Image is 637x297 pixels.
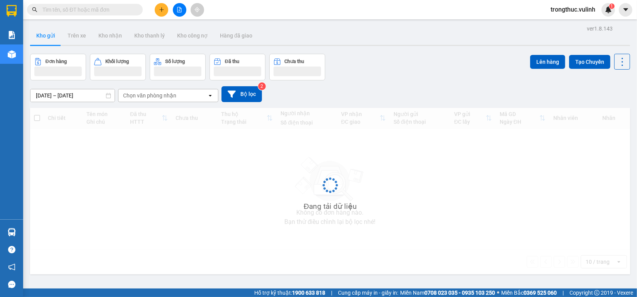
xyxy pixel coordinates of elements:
[400,288,495,297] span: Miền Nam
[609,3,615,9] sup: 1
[8,31,16,39] img: solution-icon
[619,3,632,17] button: caret-down
[254,288,325,297] span: Hỗ trợ kỹ thuật:
[7,5,17,17] img: logo-vxr
[159,7,164,12] span: plus
[171,26,214,45] button: Kho công nợ
[155,3,168,17] button: plus
[331,288,332,297] span: |
[42,5,133,14] input: Tìm tên, số ĐT hoặc mã đơn
[165,59,185,64] div: Số lượng
[92,26,128,45] button: Kho nhận
[258,82,266,90] sup: 2
[30,54,86,80] button: Đơn hàng
[610,3,613,9] span: 1
[569,55,610,69] button: Tạo Chuyến
[269,54,325,80] button: Chưa thu
[150,54,206,80] button: Số lượng
[501,288,557,297] span: Miền Bắc
[90,54,146,80] button: Khối lượng
[605,6,612,13] img: icon-new-feature
[30,26,61,45] button: Kho gửi
[8,228,16,236] img: warehouse-icon
[497,291,499,294] span: ⚪️
[8,263,15,271] span: notification
[123,92,176,99] div: Chọn văn phòng nhận
[191,3,204,17] button: aim
[194,7,200,12] span: aim
[8,281,15,288] span: message
[304,201,357,212] div: Đang tải dữ liệu
[210,54,265,80] button: Đã thu
[424,290,495,296] strong: 0708 023 035 - 0935 103 250
[61,26,92,45] button: Trên xe
[587,24,613,33] div: ver 1.8.143
[177,7,182,12] span: file-add
[8,50,16,58] img: warehouse-icon
[214,26,259,45] button: Hàng đã giao
[622,6,629,13] span: caret-down
[221,86,262,102] button: Bộ lọc
[524,290,557,296] strong: 0369 525 060
[105,59,129,64] div: Khối lượng
[530,55,565,69] button: Lên hàng
[128,26,171,45] button: Kho thanh lý
[292,290,325,296] strong: 1900 633 818
[225,59,239,64] div: Đã thu
[173,3,186,17] button: file-add
[32,7,37,12] span: search
[563,288,564,297] span: |
[46,59,67,64] div: Đơn hàng
[30,89,115,102] input: Select a date range.
[338,288,398,297] span: Cung cấp máy in - giấy in:
[285,59,304,64] div: Chưa thu
[594,290,600,295] span: copyright
[207,92,213,99] svg: open
[8,246,15,253] span: question-circle
[544,5,602,14] span: trongthuc.vulinh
